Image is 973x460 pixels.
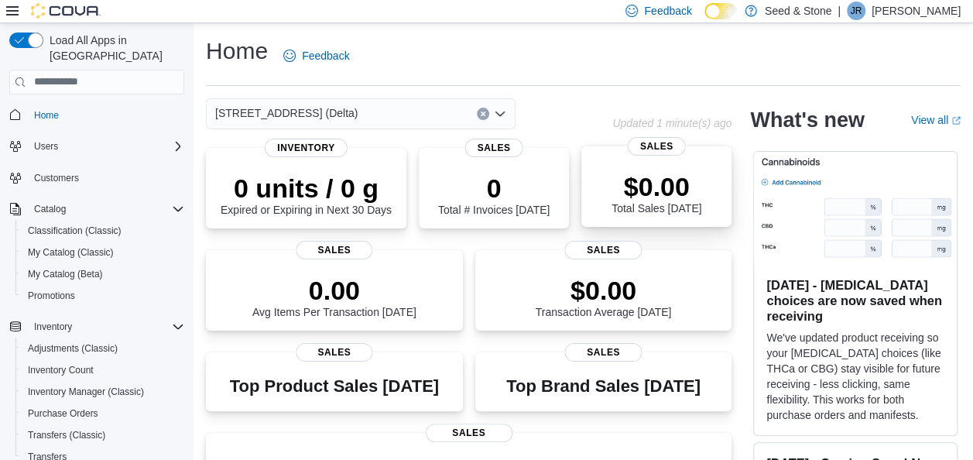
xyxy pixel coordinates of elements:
a: Home [28,106,65,125]
input: Dark Mode [704,3,737,19]
a: Inventory Count [22,361,100,379]
span: Feedback [302,48,349,64]
span: Catalog [28,200,184,218]
span: Sales [565,241,642,259]
h3: Top Product Sales [DATE] [230,377,439,396]
span: Load All Apps in [GEOGRAPHIC_DATA] [43,33,184,64]
p: [PERSON_NAME] [872,2,961,20]
button: Users [28,137,64,156]
span: Catalog [34,203,66,215]
button: Transfers (Classic) [15,424,190,446]
span: Adjustments (Classic) [22,339,184,358]
h1: Home [206,36,268,67]
p: $0.00 [612,171,701,202]
a: Feedback [277,40,355,71]
a: Purchase Orders [22,404,104,423]
span: [STREET_ADDRESS] (Delta) [215,104,358,122]
a: Transfers (Classic) [22,426,111,445]
span: Adjustments (Classic) [28,342,118,355]
span: Inventory Count [28,364,94,376]
div: Jimmie Rao [847,2,865,20]
span: Users [28,137,184,156]
button: My Catalog (Classic) [15,242,190,263]
span: Feedback [644,3,691,19]
span: Sales [426,424,512,442]
a: Customers [28,169,85,187]
span: Inventory Count [22,361,184,379]
a: My Catalog (Beta) [22,265,109,283]
span: Dark Mode [704,19,705,20]
span: Inventory Manager (Classic) [28,386,144,398]
span: My Catalog (Classic) [28,246,114,259]
button: Clear input [477,108,489,120]
button: Users [3,136,190,157]
div: Transaction Average [DATE] [536,275,672,318]
button: Home [3,104,190,126]
button: Catalog [28,200,72,218]
a: Classification (Classic) [22,221,128,240]
p: Seed & Stone [765,2,831,20]
button: Purchase Orders [15,403,190,424]
svg: External link [951,116,961,125]
span: Purchase Orders [28,407,98,420]
span: Home [28,105,184,125]
span: Sales [465,139,523,157]
span: Inventory [28,318,184,336]
a: View allExternal link [911,114,961,126]
span: Classification (Classic) [22,221,184,240]
div: Total Sales [DATE] [612,171,701,215]
p: We've updated product receiving so your [MEDICAL_DATA] choices (like THCa or CBG) stay visible fo... [766,330,944,423]
div: Avg Items Per Transaction [DATE] [252,275,416,318]
span: Inventory [34,321,72,333]
span: My Catalog (Beta) [22,265,184,283]
p: 0.00 [252,275,416,306]
button: My Catalog (Beta) [15,263,190,285]
button: Classification (Classic) [15,220,190,242]
span: Sales [296,343,372,362]
button: Promotions [15,285,190,307]
button: Inventory Manager (Classic) [15,381,190,403]
button: Customers [3,166,190,189]
span: Customers [28,168,184,187]
img: Cova [31,3,101,19]
span: Classification (Classic) [28,225,122,237]
span: Inventory Manager (Classic) [22,383,184,401]
span: Transfers (Classic) [22,426,184,445]
span: Transfers (Classic) [28,429,105,441]
h3: Top Brand Sales [DATE] [506,377,701,396]
button: Open list of options [494,108,506,120]
a: Inventory Manager (Classic) [22,383,150,401]
a: Promotions [22,287,81,305]
button: Catalog [3,198,190,220]
button: Inventory [3,316,190,338]
span: Customers [34,172,79,184]
p: $0.00 [536,275,672,306]
button: Inventory [28,318,78,336]
div: Total # Invoices [DATE] [438,173,550,216]
span: JR [851,2,862,20]
span: My Catalog (Beta) [28,268,103,280]
a: Adjustments (Classic) [22,339,124,358]
span: Sales [628,137,686,156]
span: Sales [565,343,642,362]
div: Expired or Expiring in Next 30 Days [221,173,392,216]
p: 0 units / 0 g [221,173,392,204]
p: 0 [438,173,550,204]
span: Promotions [28,290,75,302]
span: My Catalog (Classic) [22,243,184,262]
h3: [DATE] - [MEDICAL_DATA] choices are now saved when receiving [766,277,944,324]
p: | [838,2,841,20]
span: Users [34,140,58,153]
span: Promotions [22,287,184,305]
p: Updated 1 minute(s) ago [612,117,731,129]
span: Home [34,109,59,122]
span: Sales [296,241,372,259]
h2: What's new [750,108,864,132]
button: Inventory Count [15,359,190,381]
span: Inventory [265,139,348,157]
a: My Catalog (Classic) [22,243,120,262]
button: Adjustments (Classic) [15,338,190,359]
span: Purchase Orders [22,404,184,423]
